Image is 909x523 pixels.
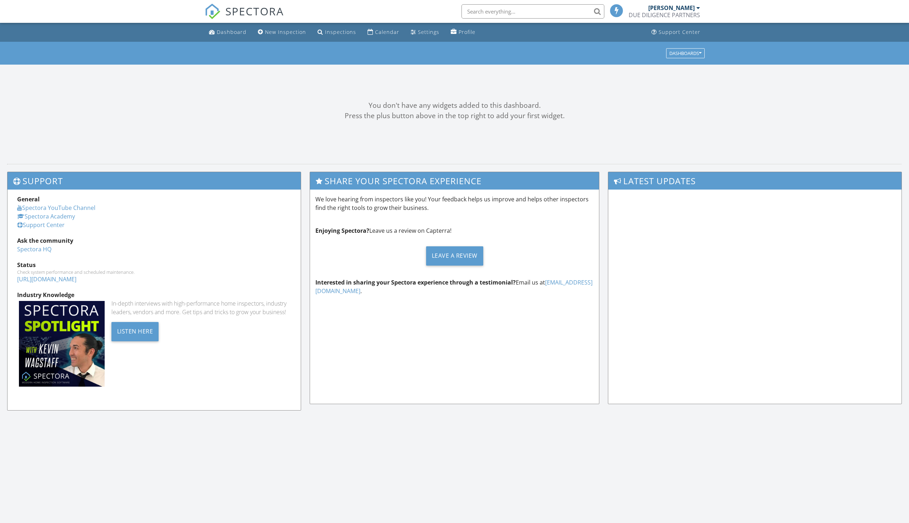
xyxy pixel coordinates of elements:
[648,4,695,11] div: [PERSON_NAME]
[315,195,594,212] p: We love hearing from inspectors like you! Your feedback helps us improve and helps other inspecto...
[649,26,703,39] a: Support Center
[315,26,359,39] a: Inspections
[659,29,700,35] div: Support Center
[426,246,483,266] div: Leave a Review
[448,26,478,39] a: Profile
[111,322,159,341] div: Listen Here
[17,245,51,253] a: Spectora HQ
[365,26,402,39] a: Calendar
[669,51,701,56] div: Dashboards
[418,29,439,35] div: Settings
[205,10,284,25] a: SPECTORA
[17,236,291,245] div: Ask the community
[459,29,475,35] div: Profile
[315,227,369,235] strong: Enjoying Spectora?
[217,29,246,35] div: Dashboard
[17,212,75,220] a: Spectora Academy
[666,48,705,58] button: Dashboards
[315,278,594,295] p: Email us at .
[111,299,291,316] div: In-depth interviews with high-performance home inspectors, industry leaders, vendors and more. Ge...
[17,221,65,229] a: Support Center
[17,275,76,283] a: [URL][DOMAIN_NAME]
[7,111,902,121] div: Press the plus button above in the top right to add your first widget.
[17,261,291,269] div: Status
[315,278,593,295] a: [EMAIL_ADDRESS][DOMAIN_NAME]
[325,29,356,35] div: Inspections
[8,172,301,190] h3: Support
[255,26,309,39] a: New Inspection
[206,26,249,39] a: Dashboard
[225,4,284,19] span: SPECTORA
[19,301,105,387] img: Spectoraspolightmain
[315,241,594,271] a: Leave a Review
[17,204,95,212] a: Spectora YouTube Channel
[629,11,700,19] div: DUE DILIGENCE PARTNERS
[7,100,902,111] div: You don't have any widgets added to this dashboard.
[608,172,901,190] h3: Latest Updates
[17,291,291,299] div: Industry Knowledge
[315,226,594,235] p: Leave us a review on Capterra!
[265,29,306,35] div: New Inspection
[408,26,442,39] a: Settings
[310,172,599,190] h3: Share Your Spectora Experience
[17,195,40,203] strong: General
[205,4,220,19] img: The Best Home Inspection Software - Spectora
[111,327,159,335] a: Listen Here
[315,278,516,286] strong: Interested in sharing your Spectora experience through a testimonial?
[375,29,399,35] div: Calendar
[17,269,291,275] div: Check system performance and scheduled maintenance.
[461,4,604,19] input: Search everything...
